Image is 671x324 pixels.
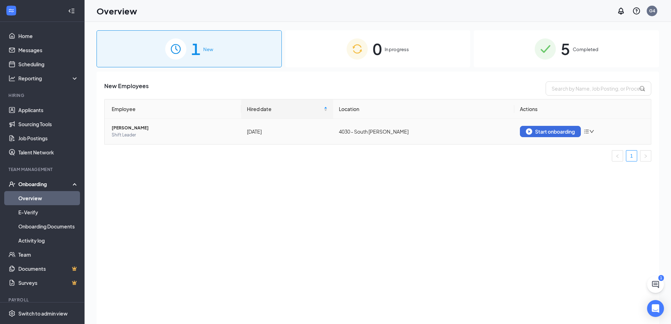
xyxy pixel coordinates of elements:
[68,7,75,14] svg: Collapse
[626,151,637,161] a: 1
[626,150,637,161] li: 1
[8,181,15,188] svg: UserCheck
[333,119,514,144] td: 4030 - South [PERSON_NAME]
[8,297,77,303] div: Payroll
[526,128,575,135] div: Start onboarding
[18,43,79,57] a: Messages
[612,150,623,161] li: Previous Page
[589,129,594,134] span: down
[18,191,79,205] a: Overview
[18,276,79,290] a: SurveysCrown
[8,92,77,98] div: Hiring
[18,29,79,43] a: Home
[191,37,200,61] span: 1
[97,5,137,17] h1: Overview
[632,7,641,15] svg: QuestionInfo
[520,126,581,137] button: Start onboarding
[18,219,79,233] a: Onboarding Documents
[385,46,409,53] span: In progress
[18,117,79,131] a: Sourcing Tools
[8,310,15,317] svg: Settings
[18,103,79,117] a: Applicants
[647,300,664,317] div: Open Intercom Messenger
[546,81,651,96] input: Search by Name, Job Posting, or Process
[561,37,570,61] span: 5
[112,124,236,132] span: [PERSON_NAME]
[247,105,322,113] span: Hired date
[649,8,655,14] div: G4
[333,99,514,119] th: Location
[18,57,79,71] a: Scheduling
[8,7,15,14] svg: WorkstreamLogo
[617,7,625,15] svg: Notifications
[514,99,651,119] th: Actions
[18,233,79,247] a: Activity log
[647,276,664,293] button: ChatActive
[640,150,651,161] li: Next Page
[18,131,79,145] a: Job Postings
[112,132,236,139] span: Shift Leader
[612,150,623,161] button: left
[104,81,149,96] span: New Employees
[573,46,598,53] span: Completed
[18,247,79,262] a: Team
[18,262,79,276] a: DocumentsCrown
[105,99,241,119] th: Employee
[8,166,77,172] div: Team Management
[640,150,651,161] button: right
[644,154,648,158] span: right
[584,129,589,134] span: bars
[18,181,73,188] div: Onboarding
[247,128,328,135] div: [DATE]
[18,205,79,219] a: E-Verify
[18,75,79,82] div: Reporting
[203,46,213,53] span: New
[18,310,68,317] div: Switch to admin view
[373,37,382,61] span: 0
[615,154,620,158] span: left
[8,75,15,82] svg: Analysis
[658,275,664,281] div: 1
[18,145,79,159] a: Talent Network
[651,280,660,289] svg: ChatActive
